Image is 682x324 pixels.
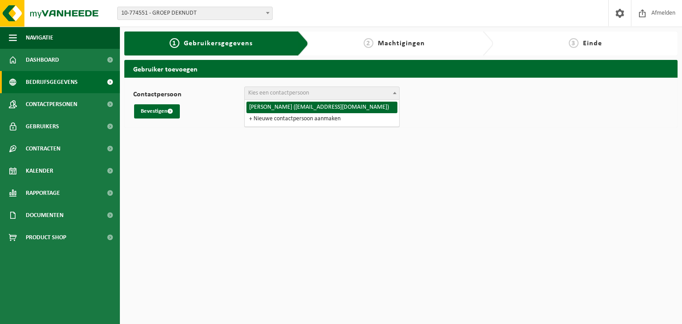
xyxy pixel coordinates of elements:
[118,7,272,20] span: 10-774551 - GROEP DEKNUDT
[246,102,397,113] li: [PERSON_NAME] ([EMAIL_ADDRESS][DOMAIN_NAME])
[124,60,678,77] h2: Gebruiker toevoegen
[26,226,66,249] span: Product Shop
[248,90,309,96] span: Kies een contactpersoon
[184,40,253,47] span: Gebruikersgegevens
[569,38,579,48] span: 3
[26,49,59,71] span: Dashboard
[26,27,53,49] span: Navigatie
[26,115,59,138] span: Gebruikers
[133,91,244,100] label: Contactpersoon
[26,204,63,226] span: Documenten
[134,104,180,119] button: Bevestigen
[583,40,602,47] span: Einde
[170,38,179,48] span: 1
[246,113,397,125] li: + Nieuwe contactpersoon aanmaken
[26,71,78,93] span: Bedrijfsgegevens
[117,7,273,20] span: 10-774551 - GROEP DEKNUDT
[26,138,60,160] span: Contracten
[364,38,373,48] span: 2
[26,93,77,115] span: Contactpersonen
[378,40,425,47] span: Machtigingen
[26,182,60,204] span: Rapportage
[26,160,53,182] span: Kalender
